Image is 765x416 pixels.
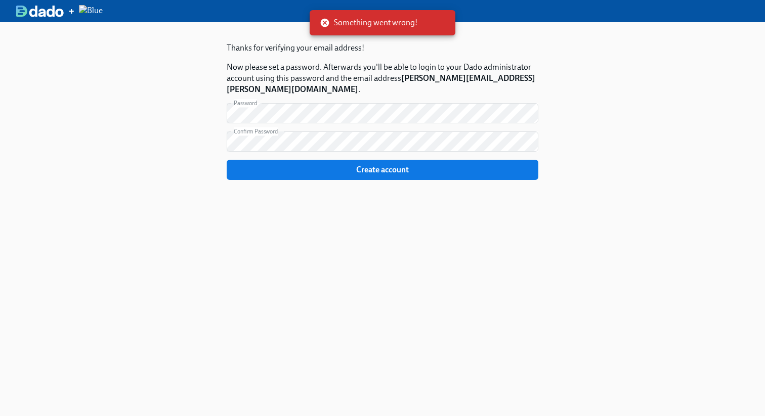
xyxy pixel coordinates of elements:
span: Something went wrong! [320,17,417,28]
span: Create account [234,165,531,175]
p: Thanks for verifying your email address! [227,42,538,54]
button: Create account [227,160,538,180]
div: + [68,5,75,17]
img: dado [16,5,64,17]
p: Now please set a password. Afterwards you'll be able to login to your Dado administrator account ... [227,62,538,95]
img: Blue River Technology [79,5,119,17]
